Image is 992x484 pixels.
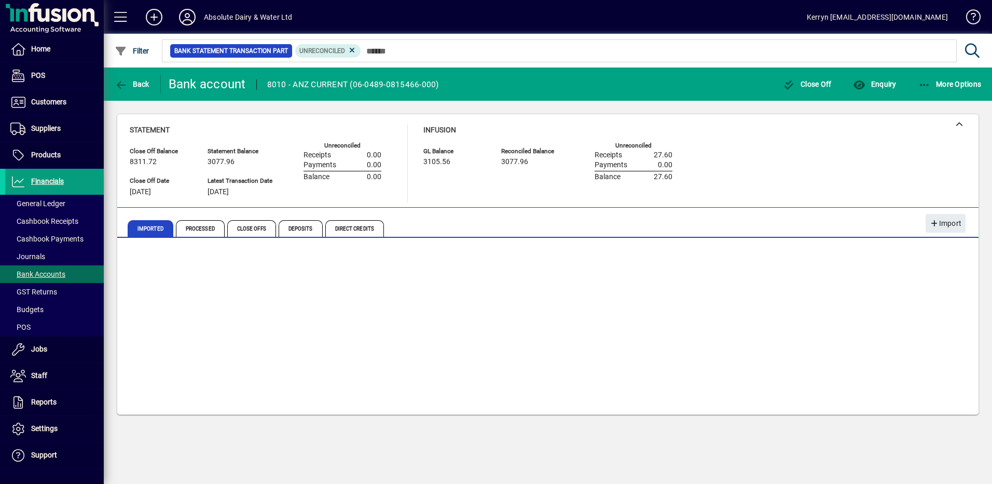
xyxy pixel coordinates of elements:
a: Journals [5,248,104,265]
app-page-header-button: Back [104,75,161,93]
span: Cashbook Payments [10,235,84,243]
span: Financials [31,177,64,185]
a: GST Returns [5,283,104,301]
span: Cashbook Receipts [10,217,78,225]
span: Imported [128,220,173,237]
a: Budgets [5,301,104,318]
span: 0.00 [367,151,381,159]
span: Support [31,451,57,459]
span: Settings [31,424,58,433]
span: 3077.96 [208,158,235,166]
a: Suppliers [5,116,104,142]
button: Filter [112,42,152,60]
span: Unreconciled [299,47,345,55]
span: Receipts [595,151,622,159]
span: POS [10,323,31,331]
span: 8311.72 [130,158,157,166]
span: [DATE] [208,188,229,196]
span: Reconciled Balance [501,148,563,155]
a: Staff [5,363,104,389]
a: Home [5,36,104,62]
label: Unreconciled [324,142,361,149]
div: Absolute Dairy & Water Ltd [204,9,293,25]
span: Bank Statement Transaction Part [174,46,288,56]
label: Unreconciled [615,142,652,149]
span: Back [115,80,149,88]
button: Enquiry [850,75,899,93]
span: Balance [304,173,329,181]
span: Filter [115,47,149,55]
a: Reports [5,389,104,415]
span: Suppliers [31,124,61,132]
div: Kerryn [EMAIL_ADDRESS][DOMAIN_NAME] [807,9,948,25]
span: GST Returns [10,288,57,296]
span: POS [31,71,45,79]
button: Import [926,214,966,233]
span: Processed [176,220,225,237]
span: Payments [595,161,627,169]
span: Balance [595,173,621,181]
a: General Ledger [5,195,104,212]
span: Direct Credits [325,220,384,237]
a: POS [5,63,104,89]
a: Products [5,142,104,168]
span: Budgets [10,305,44,314]
a: Customers [5,89,104,115]
span: Receipts [304,151,331,159]
span: 0.00 [367,173,381,181]
div: 8010 - ANZ CURRENT (06-0489-0815466-000) [267,76,439,93]
span: Close Off Balance [130,148,192,155]
span: General Ledger [10,199,65,208]
a: Cashbook Payments [5,230,104,248]
span: 3105.56 [423,158,450,166]
a: POS [5,318,104,336]
span: Close Off [783,80,832,88]
button: Profile [171,8,204,26]
span: Journals [10,252,45,261]
span: Latest Transaction Date [208,178,272,184]
a: Jobs [5,337,104,362]
button: More Options [916,75,984,93]
span: Reports [31,398,57,406]
span: Payments [304,161,336,169]
mat-chip: Reconciliation Status: Unreconciled [295,44,361,58]
a: Bank Accounts [5,265,104,283]
span: More Options [918,80,982,88]
span: Close Offs [227,220,276,237]
span: 3077.96 [501,158,528,166]
span: Jobs [31,345,47,353]
div: Bank account [169,76,246,92]
span: Staff [31,371,47,380]
span: Home [31,45,50,53]
span: 27.60 [654,151,672,159]
button: Close Off [780,75,834,93]
span: 27.60 [654,173,672,181]
span: Customers [31,98,66,106]
button: Back [112,75,152,93]
span: Close Off Date [130,178,192,184]
a: Knowledge Base [958,2,979,36]
span: Deposits [279,220,323,237]
span: [DATE] [130,188,151,196]
span: Products [31,151,61,159]
span: 0.00 [658,161,672,169]
span: Enquiry [853,80,896,88]
button: Add [137,8,171,26]
span: Bank Accounts [10,270,65,278]
span: Import [930,215,961,232]
span: 0.00 [367,161,381,169]
a: Cashbook Receipts [5,212,104,230]
span: Statement Balance [208,148,272,155]
a: Support [5,442,104,468]
a: Settings [5,416,104,442]
span: GL Balance [423,148,486,155]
